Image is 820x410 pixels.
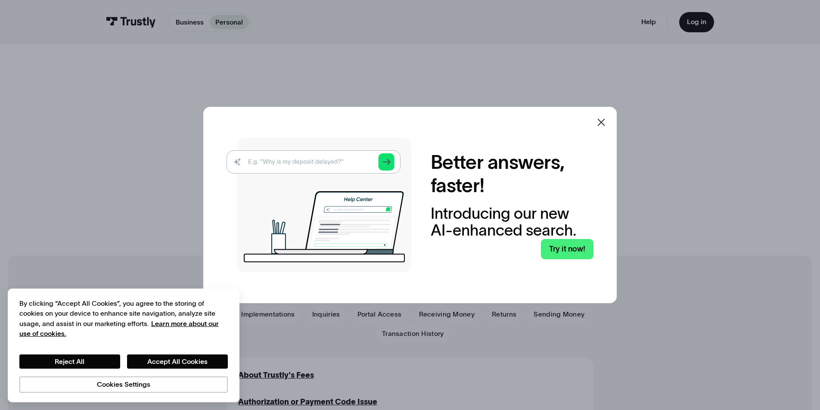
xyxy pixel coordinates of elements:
[431,151,594,197] h2: Better answers, faster!
[8,289,239,402] div: Cookie banner
[19,298,228,393] div: Privacy
[541,239,593,259] a: Try it now!
[431,205,594,239] div: Introducing our new AI-enhanced search.
[19,354,120,369] button: Reject All
[19,376,228,393] button: Cookies Settings
[127,354,228,369] button: Accept All Cookies
[19,298,228,339] div: By clicking “Accept All Cookies”, you agree to the storing of cookies on your device to enhance s...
